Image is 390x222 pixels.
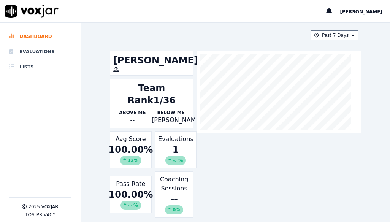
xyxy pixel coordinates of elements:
[120,156,142,165] div: 12 %
[120,201,141,210] div: ∞ %
[9,44,71,59] a: Evaluations
[152,109,190,116] p: Below Me
[158,144,193,165] div: 1
[110,176,152,213] div: Pass Rate
[9,59,71,75] a: Lists
[165,205,183,214] div: 0%
[152,116,190,125] p: [PERSON_NAME]
[9,29,71,44] a: Dashboard
[110,131,152,168] div: Avg Score
[113,116,152,125] div: --
[113,189,148,210] div: 100.00 %
[158,193,190,214] div: --
[155,131,197,168] div: Evaluations
[155,171,193,218] div: Coaching Sessions
[113,109,152,116] p: Above Me
[113,144,148,165] div: 100.00 %
[165,156,186,165] div: ∞ %
[113,82,190,106] div: Team Rank 1/36
[36,212,55,218] button: Privacy
[113,54,190,67] h1: [PERSON_NAME]
[25,212,34,218] button: TOS
[28,204,58,210] p: 2025 Voxjar
[340,7,390,16] button: [PERSON_NAME]
[311,30,358,40] button: Past 7 Days
[340,9,382,14] span: [PERSON_NAME]
[5,5,59,18] img: voxjar logo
